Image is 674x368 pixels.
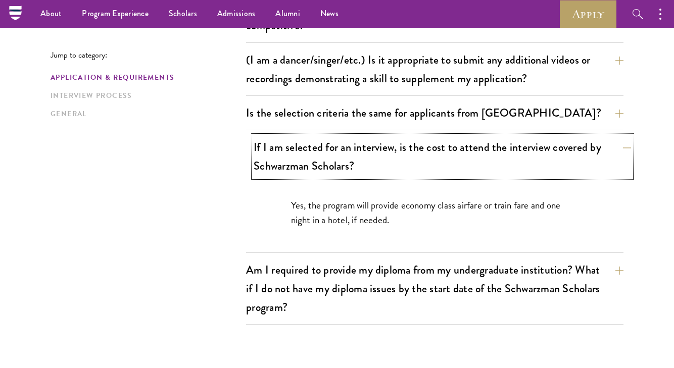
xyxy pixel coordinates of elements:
a: Application & Requirements [51,72,240,83]
button: Is the selection criteria the same for applicants from [GEOGRAPHIC_DATA]? [246,101,623,124]
a: General [51,109,240,119]
button: (I am a dancer/singer/etc.) Is it appropriate to submit any additional videos or recordings demon... [246,48,623,90]
a: Interview Process [51,90,240,101]
button: Am I required to provide my diploma from my undergraduate institution? What if I do not have my d... [246,258,623,319]
p: Yes, the program will provide economy class airfare or train fare and one night in a hotel, if ne... [291,198,579,227]
p: Jump to category: [51,50,246,60]
button: If I am selected for an interview, is the cost to attend the interview covered by Schwarzman Scho... [254,136,631,177]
